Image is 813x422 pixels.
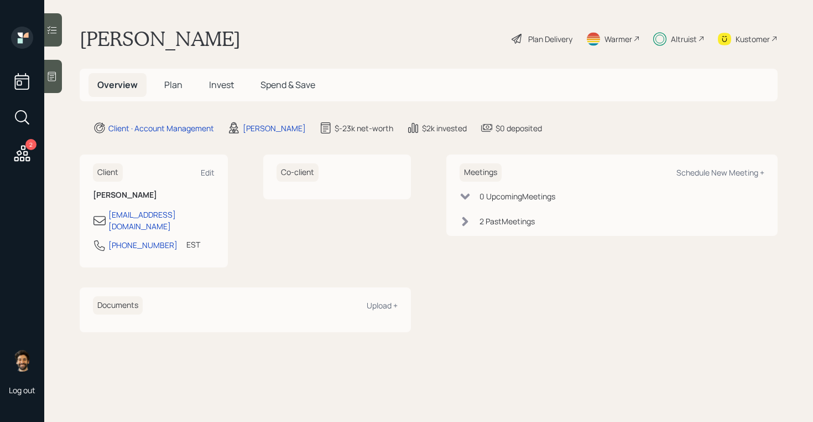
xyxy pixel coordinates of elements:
[93,191,215,200] h6: [PERSON_NAME]
[243,122,306,134] div: [PERSON_NAME]
[480,191,555,202] div: 0 Upcoming Meeting s
[93,296,143,315] h6: Documents
[736,33,770,45] div: Kustomer
[676,167,764,178] div: Schedule New Meeting +
[277,163,319,182] h6: Co-client
[186,239,200,250] div: EST
[201,167,215,178] div: Edit
[480,215,535,227] div: 2 Past Meeting s
[164,79,183,91] span: Plan
[604,33,632,45] div: Warmer
[108,122,214,134] div: Client · Account Management
[335,122,393,134] div: $-23k net-worth
[97,79,138,91] span: Overview
[209,79,234,91] span: Invest
[528,33,572,45] div: Plan Delivery
[25,139,37,150] div: 2
[80,27,241,51] h1: [PERSON_NAME]
[671,33,697,45] div: Altruist
[9,385,35,395] div: Log out
[108,209,215,232] div: [EMAIL_ADDRESS][DOMAIN_NAME]
[496,122,542,134] div: $0 deposited
[11,349,33,372] img: eric-schwartz-headshot.png
[93,163,123,182] h6: Client
[108,239,178,251] div: [PHONE_NUMBER]
[422,122,467,134] div: $2k invested
[367,300,398,311] div: Upload +
[260,79,315,91] span: Spend & Save
[460,163,502,182] h6: Meetings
